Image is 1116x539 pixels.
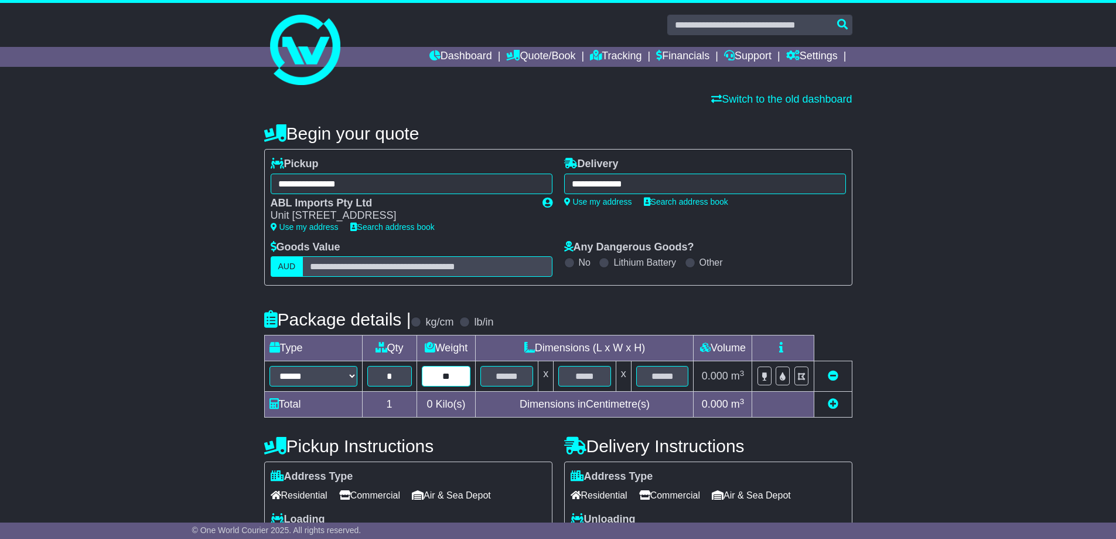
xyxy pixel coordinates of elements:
td: x [538,361,554,392]
td: Kilo(s) [417,392,476,418]
a: Financials [656,47,709,67]
td: Qty [362,335,417,361]
td: Volume [694,335,752,361]
label: Address Type [571,470,653,483]
label: Goods Value [271,241,340,254]
label: Address Type [271,470,353,483]
td: x [616,361,631,392]
a: Dashboard [429,47,492,67]
label: lb/in [474,316,493,329]
label: Lithium Battery [613,257,676,268]
span: m [731,398,745,410]
label: Other [699,257,723,268]
td: Dimensions in Centimetre(s) [476,392,694,418]
a: Use my address [271,222,339,232]
h4: Begin your quote [264,124,852,143]
span: © One World Courier 2025. All rights reserved. [192,526,361,535]
label: kg/cm [425,316,453,329]
a: Settings [786,47,838,67]
span: Commercial [339,486,400,504]
span: Air & Sea Depot [712,486,791,504]
a: Search address book [644,197,728,206]
label: AUD [271,256,303,277]
label: Loading [271,513,325,526]
td: Total [264,392,362,418]
span: Air & Sea Depot [412,486,491,504]
label: Pickup [271,158,319,171]
h4: Package details | [264,310,411,329]
sup: 3 [740,397,745,406]
a: Tracking [590,47,641,67]
span: m [731,370,745,382]
a: Quote/Book [506,47,575,67]
div: Unit [STREET_ADDRESS] [271,209,531,222]
td: Dimensions (L x W x H) [476,335,694,361]
div: ABL Imports Pty Ltd [271,197,531,210]
a: Switch to the old dashboard [711,93,852,105]
a: Remove this item [828,370,838,382]
sup: 3 [740,369,745,378]
a: Support [724,47,772,67]
span: Commercial [639,486,700,504]
span: 0 [426,398,432,410]
td: Type [264,335,362,361]
span: Residential [271,486,327,504]
td: Weight [417,335,476,361]
label: Unloading [571,513,636,526]
span: 0.000 [702,370,728,382]
label: No [579,257,591,268]
h4: Delivery Instructions [564,436,852,456]
a: Use my address [564,197,632,206]
h4: Pickup Instructions [264,436,552,456]
a: Add new item [828,398,838,410]
td: 1 [362,392,417,418]
a: Search address book [350,222,435,232]
label: Any Dangerous Goods? [564,241,694,254]
label: Delivery [564,158,619,171]
span: Residential [571,486,627,504]
span: 0.000 [702,398,728,410]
